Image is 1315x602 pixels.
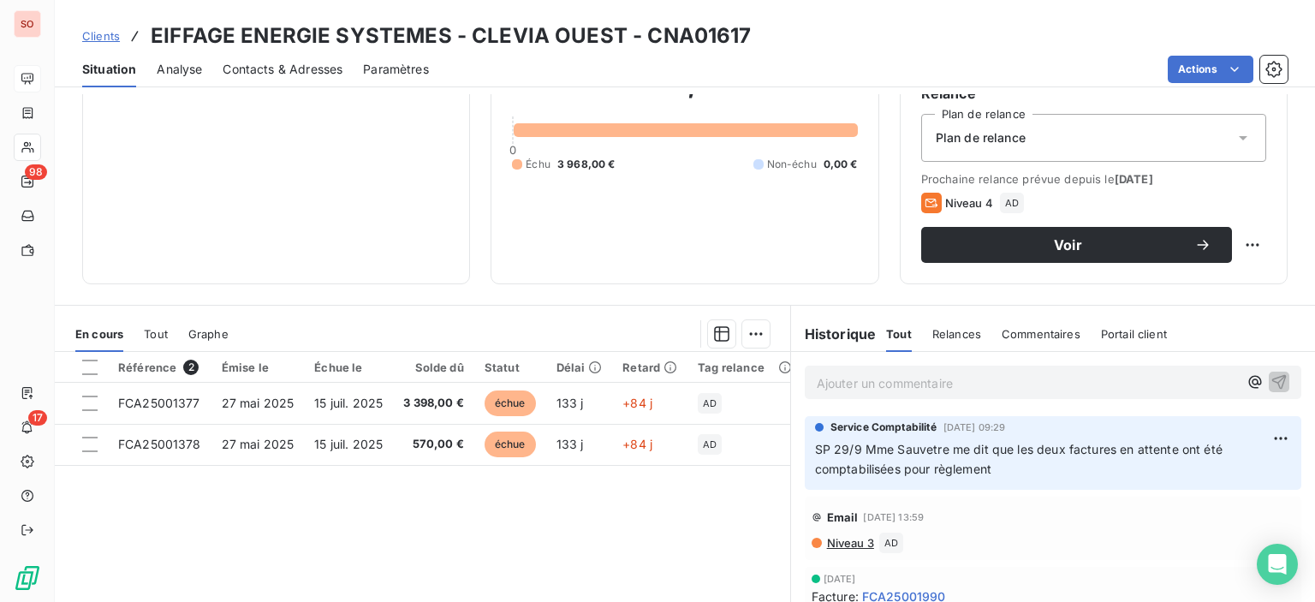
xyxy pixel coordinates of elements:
span: [DATE] [1115,172,1153,186]
span: 98 [25,164,47,180]
span: Email [827,510,859,524]
span: Plan de relance [936,129,1026,146]
span: Voir [942,238,1194,252]
span: 17 [28,410,47,426]
span: Non-échu [767,157,817,172]
span: 2 [183,360,199,375]
span: En cours [75,327,123,341]
span: Relances [932,327,981,341]
div: Statut [485,361,536,374]
span: Service Comptabilité [830,420,937,435]
span: Commentaires [1002,327,1080,341]
span: 133 j [556,437,584,451]
span: Paramètres [363,61,429,78]
span: 570,00 € [403,436,464,453]
span: Prochaine relance prévue depuis le [921,172,1266,186]
span: AD [1005,198,1019,208]
span: FCA25001378 [118,437,201,451]
span: Échu [526,157,550,172]
span: 0,00 € [824,157,858,172]
div: Émise le [222,361,295,374]
button: Voir [921,227,1232,263]
div: Échue le [314,361,383,374]
div: Tag relance [698,361,785,374]
div: Délai [556,361,603,374]
span: 3 968,00 € [557,157,616,172]
div: Référence [118,360,201,375]
span: [DATE] 13:59 [863,512,924,522]
a: Clients [82,27,120,45]
span: +84 j [622,396,652,410]
img: Logo LeanPay [14,564,41,592]
span: Niveau 3 [825,536,874,550]
span: Portail client [1101,327,1167,341]
span: [DATE] 09:29 [943,422,1006,432]
span: AD [703,439,717,450]
div: Retard [622,361,677,374]
span: [DATE] [824,574,856,584]
span: FCA25001377 [118,396,200,410]
span: SP 29/9 Mme Sauvetre me dit que les deux factures en attente ont été comptabilisées pour règlement [815,442,1226,476]
span: 27 mai 2025 [222,396,295,410]
span: +84 j [622,437,652,451]
div: Solde dû [403,361,464,374]
h6: Historique [791,324,877,344]
div: SO [14,10,41,38]
button: Actions [1168,56,1253,83]
span: Tout [144,327,168,341]
span: Contacts & Adresses [223,61,342,78]
span: Clients [82,29,120,43]
span: Situation [82,61,136,78]
span: Analyse [157,61,202,78]
span: 15 juil. 2025 [314,396,383,410]
span: Graphe [188,327,229,341]
span: Tout [886,327,912,341]
span: échue [485,390,536,416]
span: 133 j [556,396,584,410]
span: 27 mai 2025 [222,437,295,451]
div: Open Intercom Messenger [1257,544,1298,585]
span: Niveau 4 [945,196,993,210]
span: 3 398,00 € [403,395,464,412]
span: 0 [509,143,516,157]
span: AD [703,398,717,408]
span: échue [485,432,536,457]
span: AD [884,538,898,548]
span: 15 juil. 2025 [314,437,383,451]
h3: EIFFAGE ENERGIE SYSTEMES - CLEVIA OUEST - CNA01617 [151,21,752,51]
